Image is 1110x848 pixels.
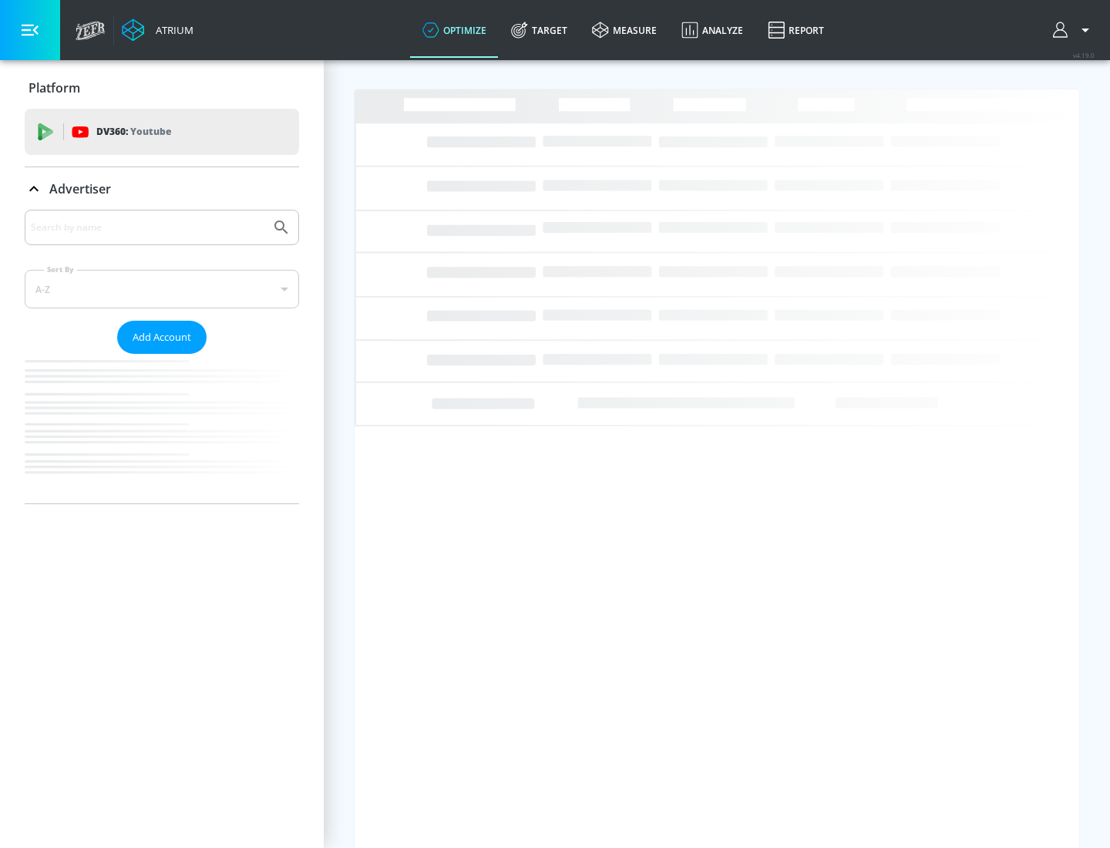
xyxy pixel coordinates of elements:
nav: list of Advertiser [25,354,299,503]
span: v 4.19.0 [1073,51,1095,59]
a: Report [755,2,836,58]
div: Atrium [150,23,193,37]
a: Analyze [669,2,755,58]
p: DV360: [96,123,171,140]
p: Youtube [130,123,171,140]
p: Platform [29,79,80,96]
label: Sort By [44,264,77,274]
a: Atrium [122,19,193,42]
div: DV360: Youtube [25,109,299,155]
a: Target [499,2,580,58]
div: Advertiser [25,167,299,210]
div: Platform [25,66,299,109]
a: measure [580,2,669,58]
input: Search by name [31,217,264,237]
p: Advertiser [49,180,111,197]
span: Add Account [133,328,191,346]
div: A-Z [25,270,299,308]
button: Add Account [117,321,207,354]
div: Advertiser [25,210,299,503]
a: optimize [410,2,499,58]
